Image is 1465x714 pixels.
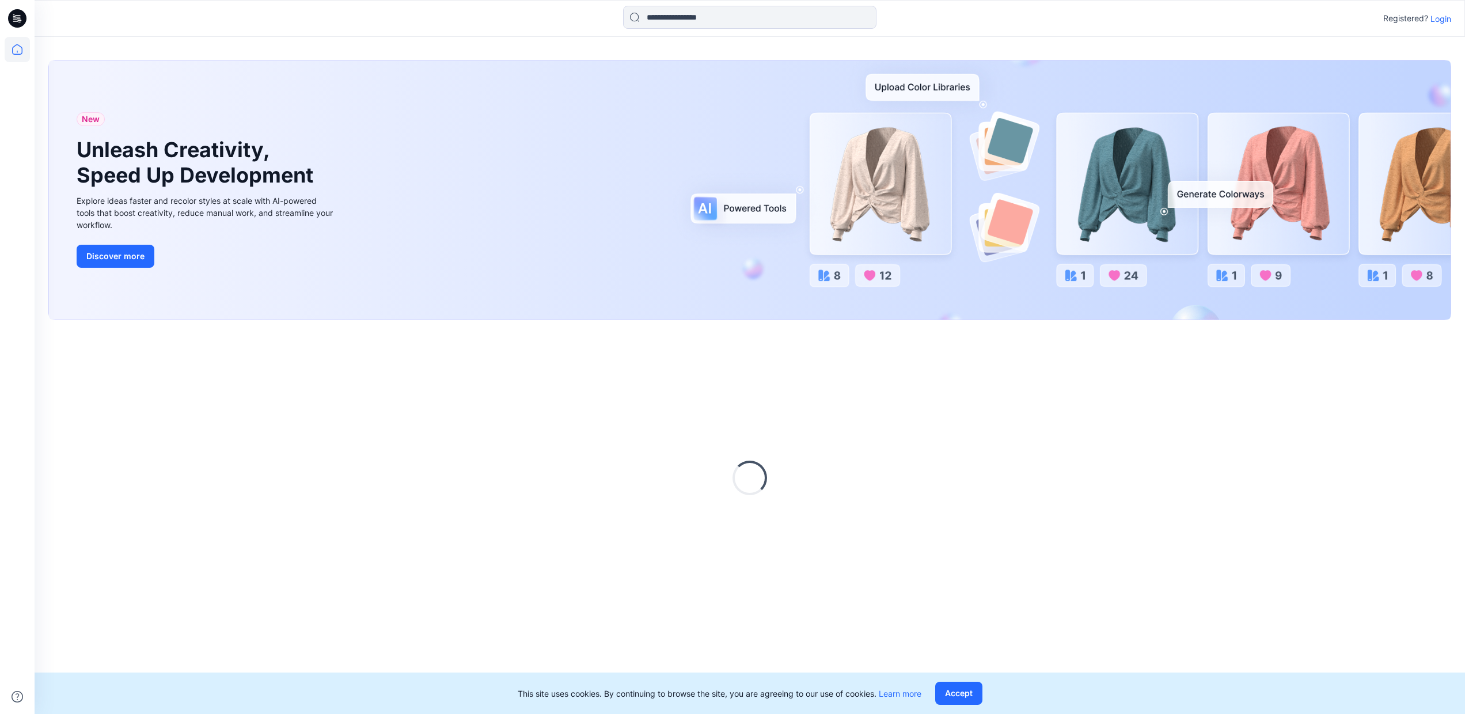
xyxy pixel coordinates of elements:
[879,689,921,698] a: Learn more
[77,195,336,231] div: Explore ideas faster and recolor styles at scale with AI-powered tools that boost creativity, red...
[82,112,100,126] span: New
[1430,13,1451,25] p: Login
[935,682,982,705] button: Accept
[77,245,336,268] a: Discover more
[77,245,154,268] button: Discover more
[518,688,921,700] p: This site uses cookies. By continuing to browse the site, you are agreeing to our use of cookies.
[1383,12,1428,25] p: Registered?
[77,138,318,187] h1: Unleash Creativity, Speed Up Development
